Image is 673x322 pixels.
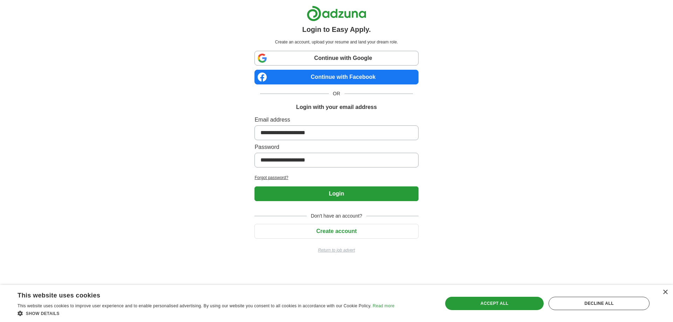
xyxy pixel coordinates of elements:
button: Create account [254,224,418,239]
h1: Login with your email address [296,103,377,111]
a: Forgot password? [254,174,418,181]
label: Password [254,143,418,151]
h1: Login to Easy Apply. [302,24,371,35]
span: Don't have an account? [307,212,367,220]
div: Decline all [549,297,650,310]
div: Accept all [445,297,544,310]
a: Continue with Google [254,51,418,66]
div: This website uses cookies [18,289,377,300]
a: Create account [254,228,418,234]
p: Create an account, upload your resume and land your dream role. [256,39,417,45]
span: OR [329,90,345,97]
div: Show details [18,310,394,317]
a: Continue with Facebook [254,70,418,84]
img: Adzuna logo [307,6,366,21]
label: Email address [254,116,418,124]
a: Read more, opens a new window [373,303,394,308]
a: Return to job advert [254,247,418,253]
span: Show details [26,311,60,316]
div: Close [662,290,668,295]
span: This website uses cookies to improve user experience and to enable personalised advertising. By u... [18,303,372,308]
button: Login [254,186,418,201]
